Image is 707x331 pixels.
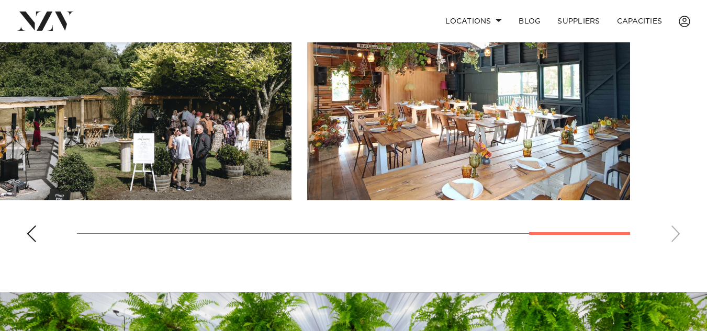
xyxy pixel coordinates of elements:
[549,10,608,32] a: SUPPLIERS
[437,10,510,32] a: Locations
[609,10,671,32] a: Capacities
[17,12,74,30] img: nzv-logo.png
[510,10,549,32] a: BLOG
